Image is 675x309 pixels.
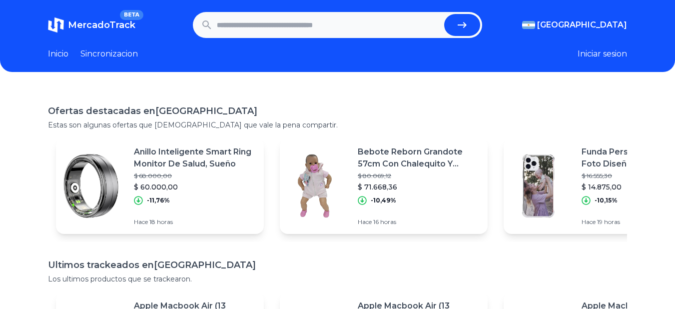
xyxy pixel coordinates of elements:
img: Featured image [56,151,126,221]
p: $ 80.069,12 [358,172,480,180]
h1: Ofertas destacadas en [GEOGRAPHIC_DATA] [48,104,627,118]
button: [GEOGRAPHIC_DATA] [522,19,627,31]
p: $ 68.000,00 [134,172,256,180]
img: Featured image [280,151,350,221]
span: [GEOGRAPHIC_DATA] [537,19,627,31]
p: Hace 16 horas [358,218,480,226]
img: Featured image [504,151,574,221]
span: MercadoTrack [68,19,135,30]
button: Iniciar sesion [578,48,627,60]
a: Featured imageBebote Reborn Grandote 57cm Con Chalequito Y Capucha$ 80.069,12$ 71.668,36-10,49%Ha... [280,138,488,234]
p: Bebote Reborn Grandote 57cm Con Chalequito Y Capucha [358,146,480,170]
p: Los ultimos productos que se trackearon. [48,274,627,284]
p: $ 60.000,00 [134,182,256,192]
p: Anillo Inteligente Smart Ring Monitor De Salud, Sueño [134,146,256,170]
span: BETA [120,10,143,20]
p: Estas son algunas ofertas que [DEMOGRAPHIC_DATA] que vale la pena compartir. [48,120,627,130]
img: MercadoTrack [48,17,64,33]
p: -10,15% [595,196,618,204]
a: Inicio [48,48,68,60]
a: Sincronizacion [80,48,138,60]
p: Hace 18 horas [134,218,256,226]
p: -11,76% [147,196,170,204]
img: Argentina [522,21,535,29]
p: -10,49% [371,196,396,204]
a: MercadoTrackBETA [48,17,135,33]
h1: Ultimos trackeados en [GEOGRAPHIC_DATA] [48,258,627,272]
p: $ 71.668,36 [358,182,480,192]
a: Featured imageAnillo Inteligente Smart Ring Monitor De Salud, Sueño$ 68.000,00$ 60.000,00-11,76%H... [56,138,264,234]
